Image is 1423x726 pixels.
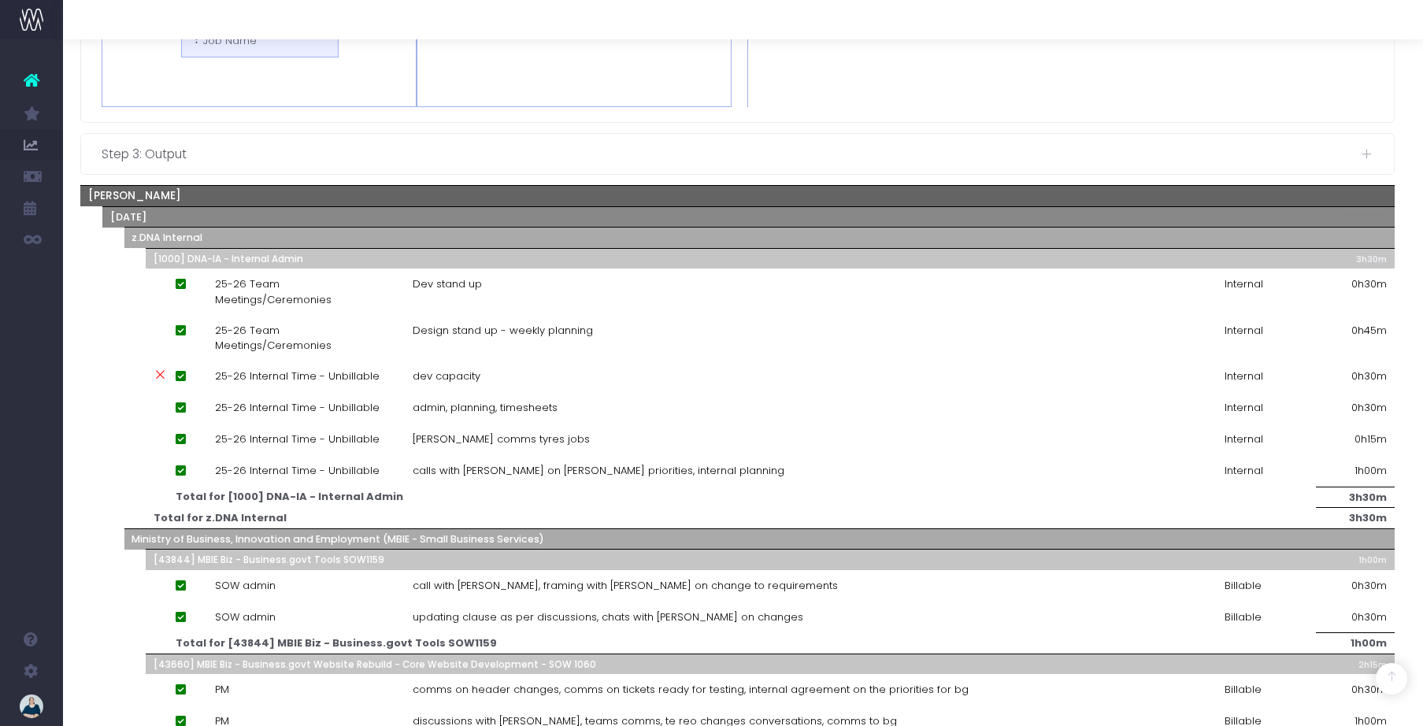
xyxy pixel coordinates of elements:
td: Total for [1000] DNA-IA - Internal Admin [168,487,1217,508]
th: 3h45m [1316,528,1395,550]
td: 3h30m [1316,508,1395,529]
th: 1h00m [1316,550,1395,570]
td: 3h30m [1316,487,1395,508]
span: dev capacity [413,369,480,384]
span: comms on header changes, comms on tickets ready for testing, internal agreement on the priorities... [413,682,969,698]
th: z.DNA Internal [124,228,1217,249]
img: images/default_profile_image.png [20,695,43,718]
td: 1h00m [1316,455,1395,487]
th: 3h30m [1316,248,1395,269]
span: Design stand up - weekly planning [413,323,593,339]
span: PM [215,682,229,698]
li: Job Name [181,24,339,57]
th: 9h00m [1316,206,1395,228]
span: 25-26 Team Meetings/Ceremonies [215,323,397,354]
td: 1h00m [1316,633,1395,654]
th: [DATE] [102,206,1217,228]
span: Dev stand up [413,276,482,292]
span: [PERSON_NAME] comms tyres jobs [413,432,590,447]
span: 25-26 Internal Time - Unbillable [215,400,380,416]
span: 25-26 Internal Time - Unbillable [215,432,380,447]
span: call with [PERSON_NAME], framing with [PERSON_NAME] on change to requirements [413,578,838,594]
th: [PERSON_NAME] [80,186,1217,207]
td: 0h30m [1316,570,1395,602]
th: 2h15m [1316,654,1395,674]
th: [43660] MBIE Biz - Business.govt Website Rebuild - Core Website Development - SOW 1060 [146,654,1217,674]
td: Total for [43844] MBIE Biz - Business.govt Tools SOW1159 [168,633,1217,654]
span: updating clause as per discussions, chats with [PERSON_NAME] on changes [413,609,803,625]
span: 25-26 Team Meetings/Ceremonies [215,276,397,307]
th: 3h30m [1316,228,1395,249]
span: Step 3: Output [102,144,1361,164]
th: [43844] MBIE Biz - Business.govt Tools SOW1159 [146,550,1217,570]
td: 0h30m [1316,361,1395,392]
td: 0h30m [1316,269,1395,315]
span: 25-26 Internal Time - Unbillable [215,369,380,384]
th: [1000] DNA-IA - Internal Admin [146,248,1217,269]
td: Total for z.DNA Internal [146,508,1217,529]
td: 0h30m [1316,602,1395,633]
td: 0h15m [1316,424,1395,455]
td: 0h30m [1316,674,1395,706]
span: SOW admin [215,578,276,594]
span: admin, planning, timesheets [413,400,558,416]
span: 25-26 Internal Time - Unbillable [215,463,380,479]
span: SOW admin [215,609,276,625]
span: calls with [PERSON_NAME] on [PERSON_NAME] priorities, internal planning [413,463,784,479]
td: 0h30m [1316,392,1395,424]
th: 79h30m [1316,186,1395,207]
th: Ministry of Business, Innovation and Employment (MBIE - Small Business Services) [124,528,1217,550]
td: 0h45m [1316,315,1395,361]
